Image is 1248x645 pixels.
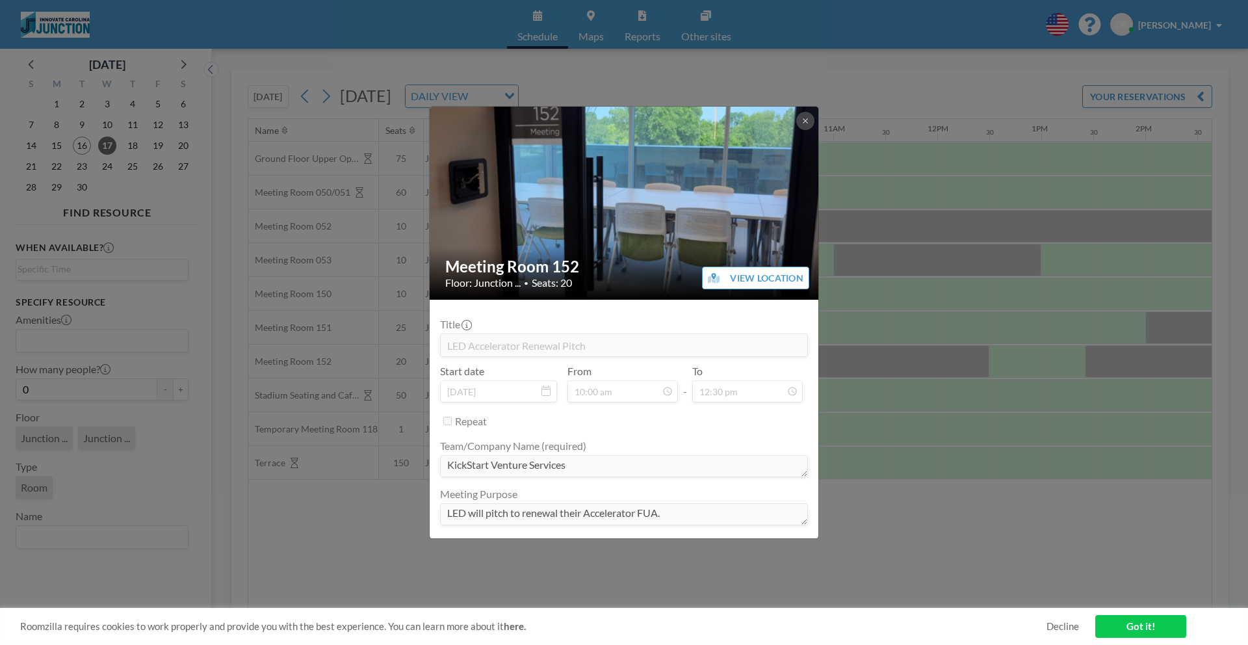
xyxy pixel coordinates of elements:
[430,105,820,301] img: 537.jpg
[504,620,526,632] a: here.
[567,365,591,378] label: From
[440,365,484,378] label: Start date
[440,318,471,331] label: Title
[692,365,703,378] label: To
[455,415,487,428] label: Repeat
[532,276,572,289] span: Seats: 20
[445,257,804,276] h2: Meeting Room 152
[683,369,687,398] span: -
[1046,620,1079,633] a: Decline
[524,278,528,288] span: •
[445,276,521,289] span: Floor: Junction ...
[1095,615,1186,638] a: Got it!
[702,267,809,289] button: VIEW LOCATION
[440,488,517,501] label: Meeting Purpose
[440,440,586,453] label: Team/Company Name (required)
[20,620,1046,633] span: Roomzilla requires cookies to work properly and provide you with the best experience. You can lea...
[441,334,807,356] input: (No title)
